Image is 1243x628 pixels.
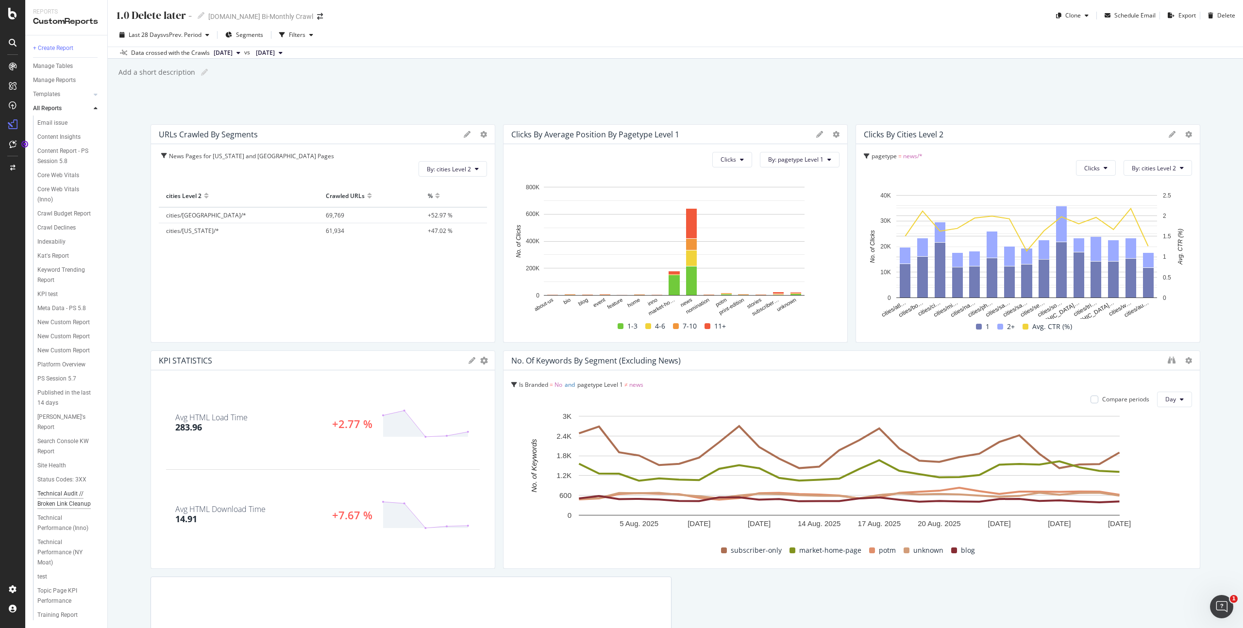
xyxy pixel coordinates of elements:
text: 0 [568,511,571,519]
div: Core Web Vitals [37,170,79,181]
div: test [37,572,47,582]
div: Export [1178,11,1196,19]
div: No. of Keywords by Segment (excluding news) [511,356,681,365]
div: Search Console KW Report [37,436,93,457]
button: Delete [1204,8,1235,23]
div: Data crossed with the Crawls [131,49,210,57]
div: +7.67 % [323,510,382,520]
text: 14 Aug. 2025 [798,519,840,528]
div: Clicks by cities Level 2pagetype = news/*ClicksBy: cities Level 2A chart.12+Avg. CTR (%) [856,124,1200,343]
a: New Custom Report [37,317,101,328]
a: Keyword Trending Report [37,265,101,285]
text: home [626,297,641,308]
a: KPI test [37,289,101,299]
a: + Create Report [33,43,101,53]
div: Platform Overview [37,360,85,370]
a: Training Report [37,610,101,620]
button: By: pagetype Level 1 [760,152,840,167]
span: 1 [1230,595,1238,603]
text: 2.5 [1163,192,1171,199]
span: Day [1165,395,1176,403]
text: No. of Keywords [530,439,538,493]
svg: A chart. [511,411,1187,535]
div: Content Insights [37,132,81,142]
div: Training Report [37,610,78,620]
span: news/* [903,152,923,160]
span: By: pagetype Level 1 [768,155,823,164]
a: Templates [33,89,91,99]
text: print-edition [718,297,745,315]
button: [DATE] [252,47,286,59]
text: nomination [685,297,710,314]
div: cities Level 2 [166,188,202,203]
div: + Create Report [33,43,73,53]
button: [DATE] [210,47,244,59]
div: % [428,188,433,203]
span: Clicks [721,155,736,164]
div: Clicks By Average Position by pagetype Level 1 [511,130,679,139]
a: Indexabiliy [37,237,101,247]
text: [DATE] [748,519,771,528]
div: URLs Crawled by Segments [159,130,258,139]
text: unknown [775,297,797,312]
a: Technical Audit // Broken Link Cleanup [37,489,101,509]
text: inno [647,297,658,307]
div: Indexabiliy [37,237,66,247]
span: market-home-page [799,545,861,556]
text: Avg. CTR (%) [1177,229,1184,265]
div: Compare periods [1102,395,1149,403]
div: Templates [33,89,60,99]
div: Technical Performance (NY Moat) [37,537,94,568]
button: Day [1157,392,1192,407]
span: = [898,152,902,160]
div: KPI test [37,289,58,299]
div: Clone [1065,11,1081,19]
svg: A chart. [511,182,837,318]
text: news [679,297,693,308]
div: arrow-right-arrow-left [317,13,323,20]
text: 2 [1163,213,1166,219]
div: New Custom Report [37,317,90,328]
button: Clone [1052,8,1092,23]
text: [DATE] [988,519,1011,528]
span: +52.97 % [428,211,453,219]
text: 600 [559,491,571,499]
a: Crawl Budget Report [37,209,101,219]
div: Click Subdomain - Email issue [37,108,94,128]
div: News Pages for [US_STATE] and [GEOGRAPHIC_DATA] Pages [169,152,341,161]
button: Last 28 DaysvsPrev. Period [116,27,213,43]
a: Site Health [37,461,101,471]
span: Last 28 Days [129,31,163,39]
span: blog [961,545,975,556]
span: cities/[GEOGRAPHIC_DATA]/* [166,211,246,219]
div: Clicks By Average Position by pagetype Level 1ClicksBy: pagetype Level 1A chart.1-34-67-1011+ [503,124,848,343]
div: binoculars [1168,356,1176,364]
div: No. of Keywords by Segment (excluding news)Is Branded = Noandpagetype Level 1 ≠ newsCompare perio... [503,350,1200,569]
div: KPI STATISTICS [159,356,212,365]
span: 2025 Jul. 30th [256,49,275,57]
text: 1.2K [556,471,571,479]
text: bio [562,297,571,305]
a: New Custom Report [37,346,101,356]
div: gear [480,131,487,138]
div: Schedule Email [1114,11,1156,19]
span: ≠ [624,380,628,389]
a: Meta Data - PS 5.8 [37,303,101,314]
span: Clicks [1084,164,1100,172]
text: No. of Clicks [515,225,522,257]
a: Status Codes: 3XX [37,475,101,485]
text: [DATE] [1048,519,1071,528]
div: Technical Performance (Inno) [37,513,93,533]
a: Published in the last 14 days [37,388,101,408]
div: URLs Crawled by SegmentsgeargearNews Pages for [US_STATE] and [GEOGRAPHIC_DATA] PagesBy: cities L... [151,124,495,343]
text: 400K [526,238,539,245]
div: Avg HTML Load Time [175,413,248,421]
span: 11+ [714,320,726,332]
i: Edit report name [201,69,208,76]
div: Reports [33,8,100,16]
span: news [629,380,643,389]
i: Edit report name [198,12,204,19]
text: 2.4K [556,432,571,440]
